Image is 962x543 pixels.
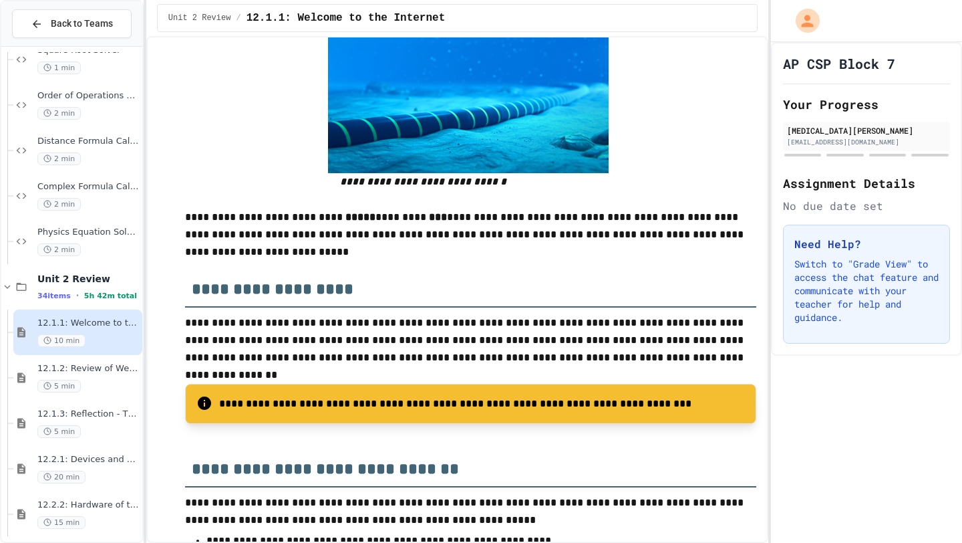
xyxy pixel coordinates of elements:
[787,137,946,147] div: [EMAIL_ADDRESS][DOMAIN_NAME]
[37,318,140,329] span: 12.1.1: Welcome to the Internet
[37,380,81,393] span: 5 min
[37,152,81,165] span: 2 min
[37,454,140,465] span: 12.2.1: Devices and Networks
[37,516,86,529] span: 15 min
[236,13,240,23] span: /
[37,273,140,285] span: Unit 2 Review
[247,10,446,26] span: 12.1.1: Welcome to the Internet
[783,174,950,193] h2: Assignment Details
[37,363,140,374] span: 12.1.2: Review of Welcome to the Internet
[37,227,140,238] span: Physics Equation Solver
[37,425,81,438] span: 5 min
[37,181,140,193] span: Complex Formula Calculator
[37,107,81,120] span: 2 min
[787,124,946,136] div: [MEDICAL_DATA][PERSON_NAME]
[783,95,950,114] h2: Your Progress
[37,198,81,211] span: 2 min
[37,292,71,300] span: 34 items
[782,5,823,36] div: My Account
[51,17,113,31] span: Back to Teams
[168,13,231,23] span: Unit 2 Review
[37,500,140,511] span: 12.2.2: Hardware of the Internet
[37,90,140,102] span: Order of Operations Debugger
[37,471,86,483] span: 20 min
[37,136,140,147] span: Distance Formula Calculator
[84,292,137,300] span: 5h 42m total
[12,9,132,38] button: Back to Teams
[37,334,86,347] span: 10 min
[37,62,81,74] span: 1 min
[794,236,939,252] h3: Need Help?
[794,257,939,324] p: Switch to "Grade View" to access the chat feature and communicate with your teacher for help and ...
[76,290,79,301] span: •
[37,409,140,420] span: 12.1.3: Reflection - The Internet and You
[37,243,81,256] span: 2 min
[783,54,895,73] h1: AP CSP Block 7
[783,198,950,214] div: No due date set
